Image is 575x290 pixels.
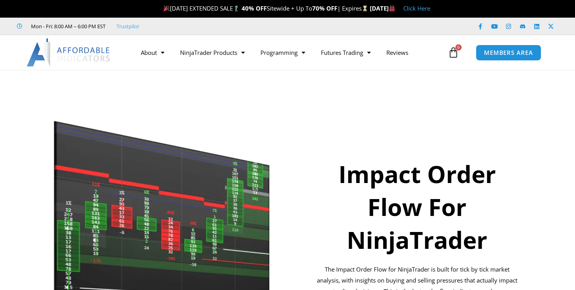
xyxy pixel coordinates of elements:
[164,5,169,11] img: 🎉
[436,41,471,64] a: 0
[315,158,519,256] h1: Impact Order Flow For NinjaTrader
[389,5,395,11] img: 🏭
[476,45,541,61] a: MEMBERS AREA
[312,4,337,12] strong: 70% OFF
[403,4,430,12] a: Click Here
[253,43,313,62] a: Programming
[313,43,378,62] a: Futures Trading
[242,4,267,12] strong: 40% OFF
[172,43,253,62] a: NinjaTrader Products
[362,5,368,11] img: ⌛
[370,4,395,12] strong: [DATE]
[455,44,462,51] span: 0
[116,22,139,31] a: Trustpilot
[484,50,533,56] span: MEMBERS AREA
[378,43,416,62] a: Reviews
[27,38,111,67] img: LogoAI | Affordable Indicators – NinjaTrader
[133,43,446,62] nav: Menu
[162,4,369,12] span: [DATE] EXTENDED SALE Sitewide + Up To | Expires
[29,22,106,31] span: Mon - Fri: 8:00 AM – 6:00 PM EST
[233,5,239,11] img: 🏌️‍♂️
[133,43,172,62] a: About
